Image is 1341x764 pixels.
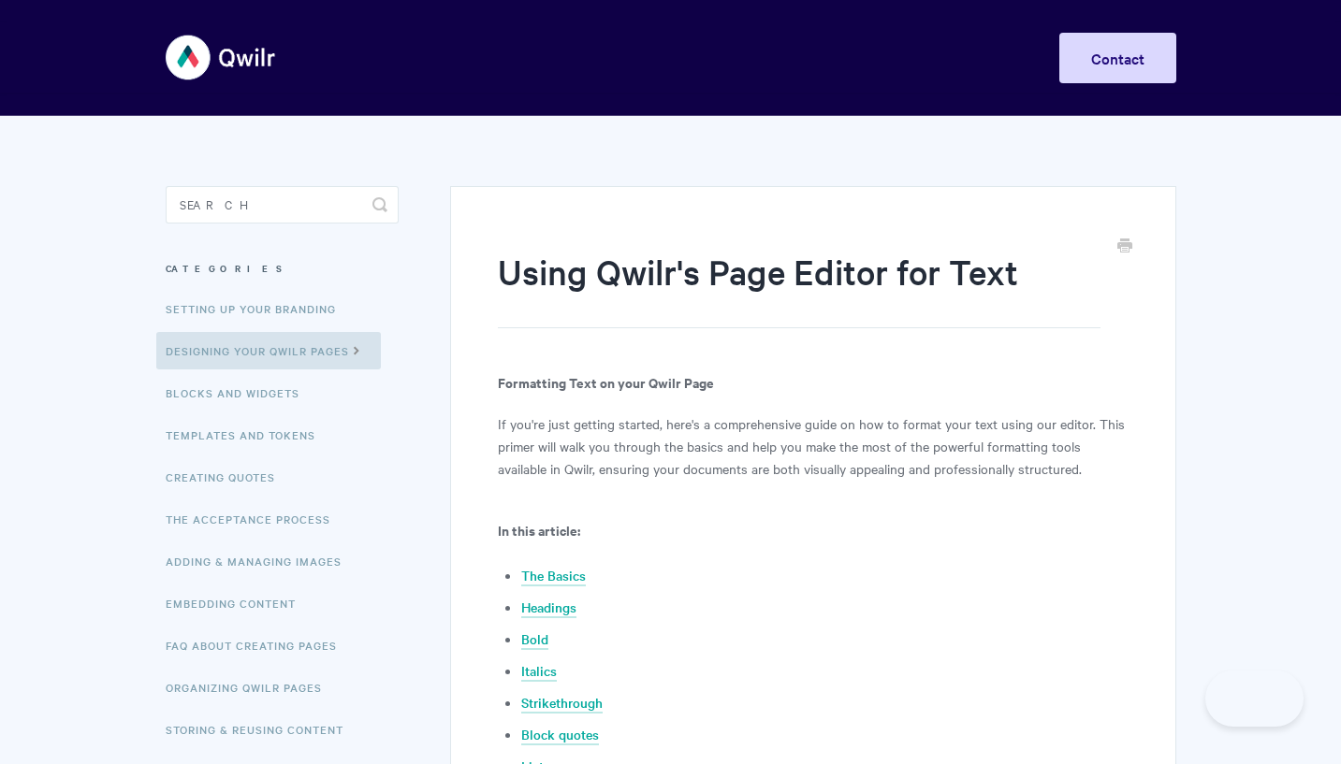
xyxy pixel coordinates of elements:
[166,542,356,580] a: Adding & Managing Images
[166,458,289,496] a: Creating Quotes
[166,500,344,538] a: The Acceptance Process
[166,290,350,327] a: Setting up your Branding
[156,332,381,369] a: Designing Your Qwilr Pages
[498,248,1100,328] h1: Using Qwilr's Page Editor for Text
[166,627,351,664] a: FAQ About Creating Pages
[166,186,399,223] input: Search
[166,584,310,622] a: Embedding Content
[1117,237,1132,257] a: Print this Article
[166,416,329,454] a: Templates and Tokens
[1059,33,1176,83] a: Contact
[166,711,357,748] a: Storing & Reusing Content
[521,566,586,586] a: The Basics
[498,372,714,392] b: Formatting Text on your Qwilr Page
[521,693,603,714] a: Strikethrough
[498,520,580,540] b: In this article:
[1205,670,1304,727] iframe: Toggle Customer Support
[166,374,313,411] a: Blocks and Widgets
[166,669,336,706] a: Organizing Qwilr Pages
[498,412,1128,480] p: If you're just getting started, here's a comprehensive guide on how to format your text using our...
[166,252,399,285] h3: Categories
[166,22,277,93] img: Qwilr Help Center
[521,598,576,618] a: Headings
[521,661,557,682] a: Italics
[521,629,548,650] a: Bold
[521,725,599,745] a: Block quotes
